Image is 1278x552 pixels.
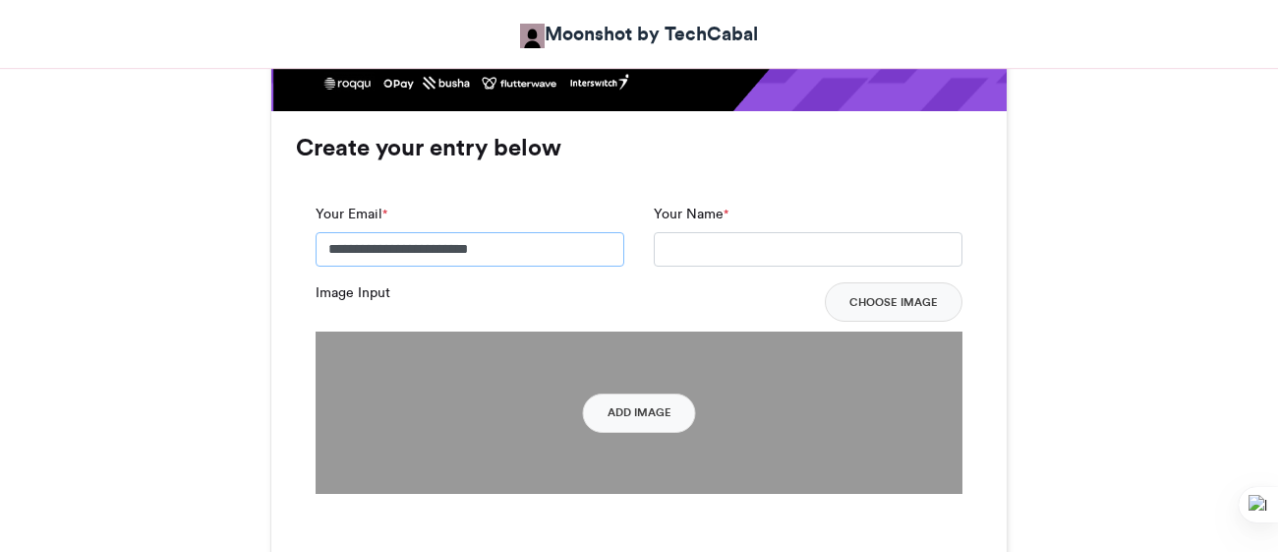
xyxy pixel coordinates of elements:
[583,394,696,433] button: Add Image
[520,24,545,48] img: Moonshot by TechCabal
[316,282,390,303] label: Image Input
[654,204,728,224] label: Your Name
[825,282,962,322] button: Choose Image
[520,20,758,48] a: Moonshot by TechCabal
[316,204,387,224] label: Your Email
[296,136,982,159] h3: Create your entry below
